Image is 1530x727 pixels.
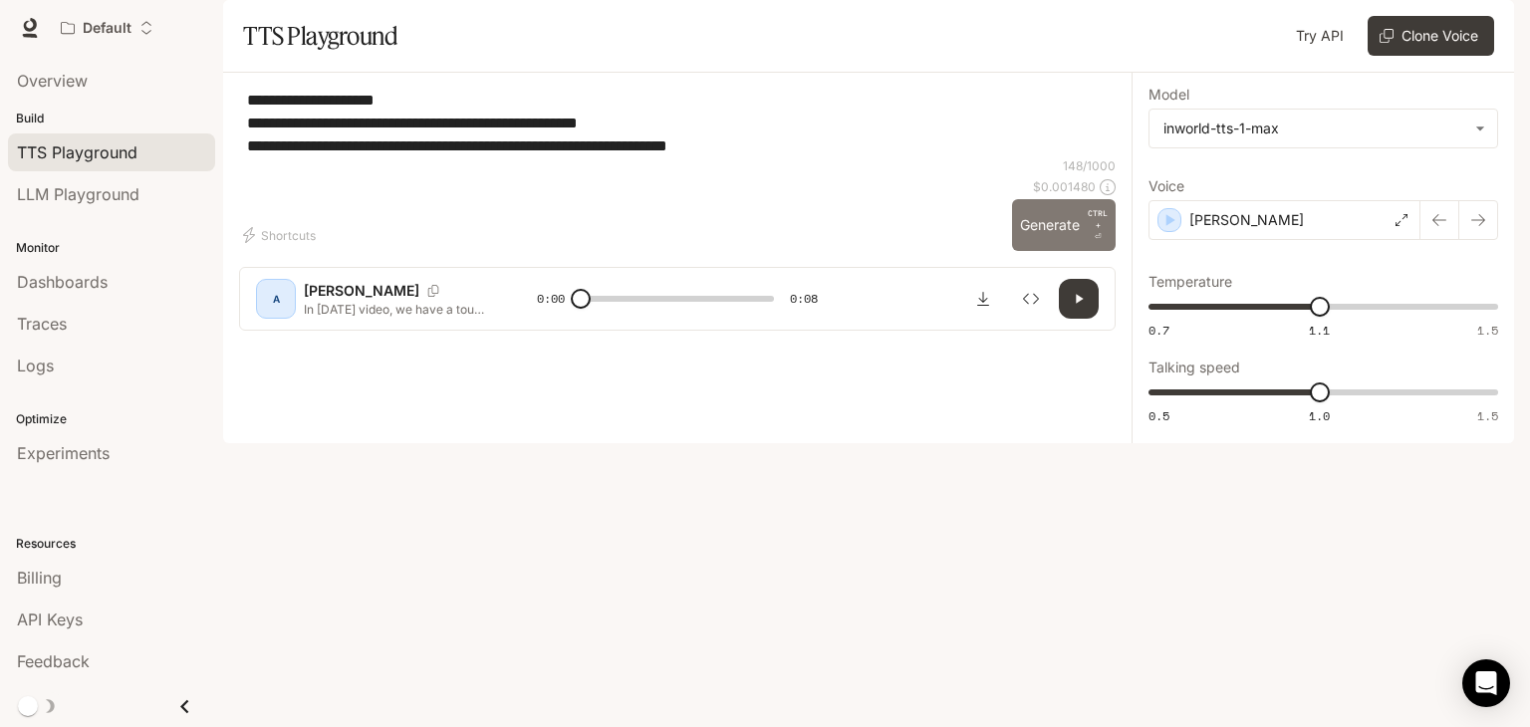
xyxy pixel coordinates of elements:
p: Voice [1148,179,1184,193]
span: 0.5 [1148,407,1169,424]
p: [PERSON_NAME] [304,281,419,301]
span: 1.5 [1477,322,1498,339]
p: Model [1148,88,1189,102]
p: 148 / 1000 [1063,157,1116,174]
p: $ 0.001480 [1033,178,1096,195]
span: 1.5 [1477,407,1498,424]
button: Copy Voice ID [419,285,447,297]
button: Shortcuts [239,219,324,251]
div: inworld-tts-1-max [1149,110,1497,147]
button: Clone Voice [1368,16,1494,56]
p: Temperature [1148,275,1232,289]
a: Try API [1288,16,1352,56]
div: inworld-tts-1-max [1163,119,1465,138]
button: Open workspace menu [52,8,162,48]
p: ⏎ [1088,207,1108,243]
button: Inspect [1011,279,1051,319]
button: Download audio [963,279,1003,319]
span: 1.1 [1309,322,1330,339]
p: [PERSON_NAME] [1189,210,1304,230]
div: Open Intercom Messenger [1462,659,1510,707]
button: GenerateCTRL +⏎ [1012,199,1116,251]
p: Default [83,20,131,37]
span: 0:00 [537,289,565,309]
span: 1.0 [1309,407,1330,424]
span: 0.7 [1148,322,1169,339]
span: 0:08 [790,289,818,309]
h1: TTS Playground [243,16,397,56]
div: A [260,283,292,315]
p: In [DATE] video, we have a tough food quiz with 45 questions. You’ll get 7 seconds to pick your a... [304,301,489,318]
p: Talking speed [1148,361,1240,374]
p: CTRL + [1088,207,1108,231]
